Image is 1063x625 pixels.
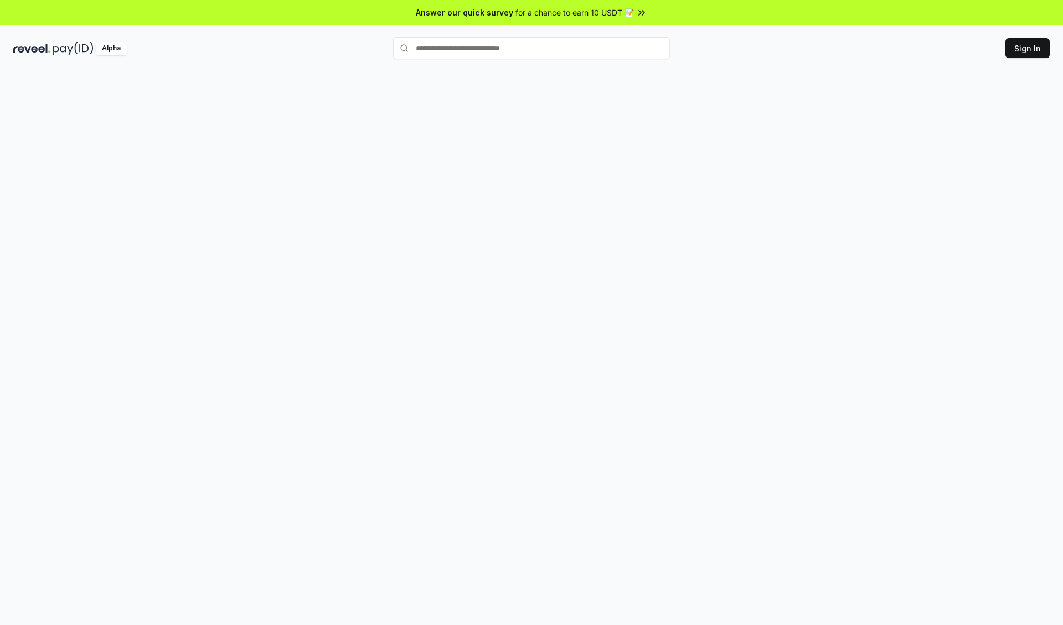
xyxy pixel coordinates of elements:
img: reveel_dark [13,42,50,55]
span: Answer our quick survey [416,7,513,18]
img: pay_id [53,42,94,55]
button: Sign In [1005,38,1050,58]
div: Alpha [96,42,127,55]
span: for a chance to earn 10 USDT 📝 [515,7,634,18]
